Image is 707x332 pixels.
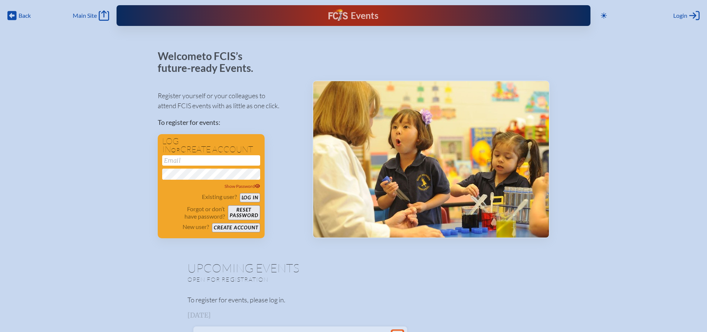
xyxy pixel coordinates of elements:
p: Existing user? [202,193,237,200]
input: Email [162,155,260,166]
h1: Log in create account [162,137,260,154]
button: Resetpassword [228,205,260,220]
span: Show Password [225,183,260,189]
p: Welcome to FCIS’s future-ready Events. [158,50,262,74]
h1: Upcoming Events [187,262,520,274]
span: or [171,146,180,154]
p: Open for registration [187,276,383,283]
p: To register for events: [158,117,301,127]
img: Events [313,81,549,238]
button: Log in [240,193,260,202]
span: Login [673,12,687,19]
p: Register yourself or your colleagues to attend FCIS events with as little as one click. [158,91,301,111]
div: FCIS Events — Future ready [247,9,460,22]
span: Main Site [73,12,97,19]
p: Forgot or don’t have password? [162,205,225,220]
a: Main Site [73,10,109,21]
button: Create account [212,223,260,232]
span: Back [19,12,31,19]
p: New user? [183,223,209,230]
h3: [DATE] [187,312,520,319]
p: To register for events, please log in. [187,295,520,305]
